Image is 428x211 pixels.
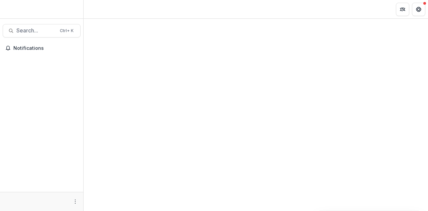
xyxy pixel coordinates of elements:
button: Notifications [3,43,81,54]
button: Search... [3,24,81,37]
span: Search... [16,27,56,34]
button: More [71,198,79,206]
span: Notifications [13,45,78,51]
button: Get Help [412,3,425,16]
button: Partners [396,3,409,16]
div: Ctrl + K [59,27,75,34]
nav: breadcrumb [86,4,115,14]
